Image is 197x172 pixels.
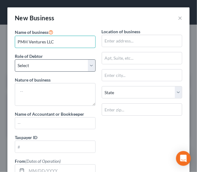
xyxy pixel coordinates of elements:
[25,158,61,164] span: (Dates of Operation)
[102,35,182,47] input: Enter address...
[15,77,51,83] label: Nature of business
[102,28,141,35] label: Location of business
[15,111,84,117] label: Name of Accountant or Bookkeeper
[30,14,55,22] span: Business
[178,14,182,22] button: ×
[176,151,191,166] div: Open Intercom Messenger
[15,36,95,48] input: Enter name...
[102,103,183,116] input: Enter zip...
[102,70,182,81] input: Enter city...
[15,118,95,129] input: --
[102,52,182,64] input: Apt, Suite, etc...
[15,158,61,164] label: From
[15,14,28,22] span: New
[15,134,37,141] label: Taxpayer ID
[15,30,48,35] span: Name of business
[15,54,43,59] span: Role of Debtor
[15,141,95,153] input: #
